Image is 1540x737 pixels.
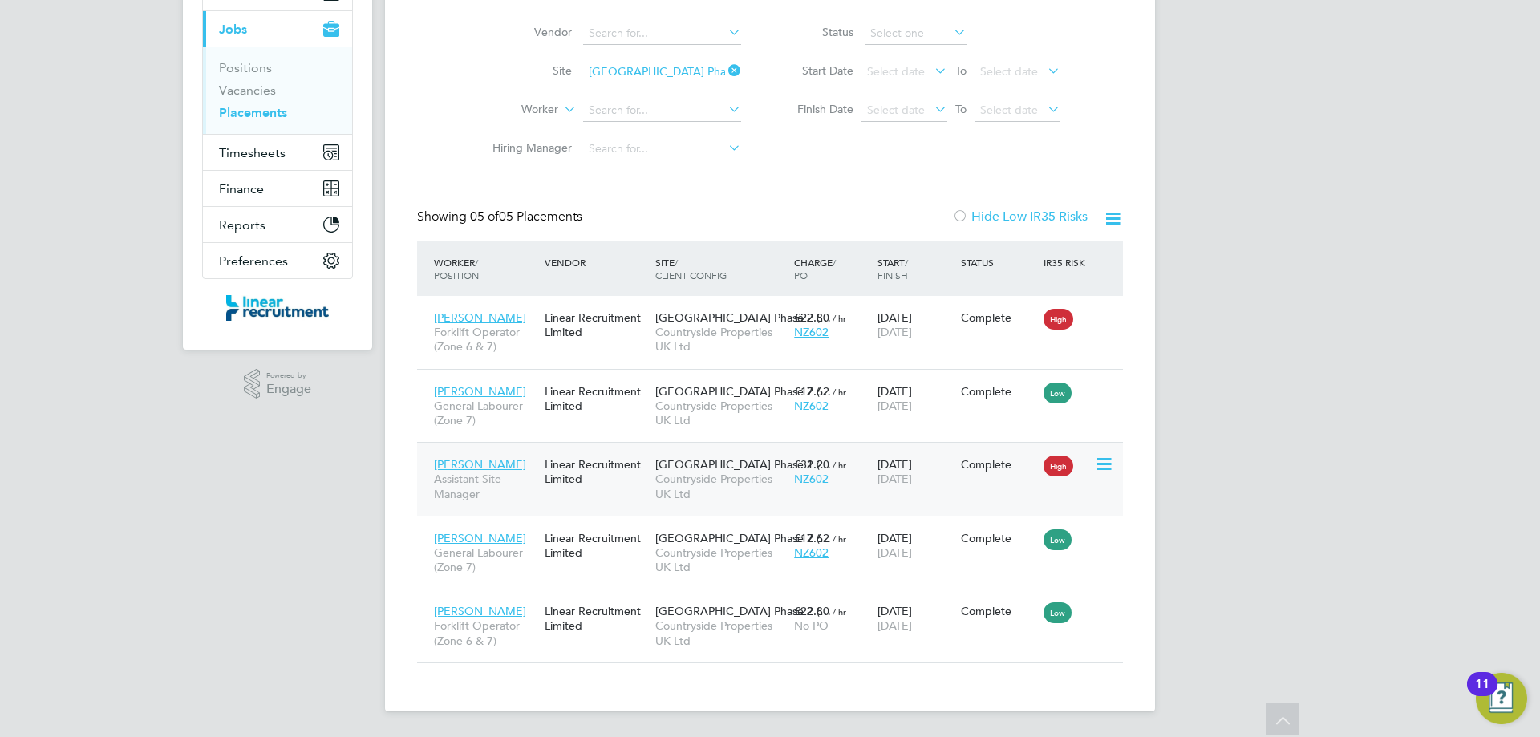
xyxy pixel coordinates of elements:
[430,375,1123,389] a: [PERSON_NAME]General Labourer (Zone 7)Linear Recruitment Limited[GEOGRAPHIC_DATA] Phase 2 (…Count...
[873,523,957,568] div: [DATE]
[466,102,558,118] label: Worker
[655,325,786,354] span: Countryside Properties UK Ltd
[219,145,286,160] span: Timesheets
[794,618,829,633] span: No PO
[794,384,829,399] span: £17.62
[781,63,853,78] label: Start Date
[434,325,537,354] span: Forklift Operator (Zone 6 & 7)
[865,22,967,45] input: Select one
[877,399,912,413] span: [DATE]
[980,103,1038,117] span: Select date
[961,531,1036,545] div: Complete
[980,64,1038,79] span: Select date
[781,102,853,116] label: Finish Date
[417,209,586,225] div: Showing
[1044,602,1072,623] span: Low
[203,47,352,134] div: Jobs
[867,103,925,117] span: Select date
[655,399,786,427] span: Countryside Properties UK Ltd
[961,604,1036,618] div: Complete
[470,209,582,225] span: 05 Placements
[950,99,971,119] span: To
[219,83,276,98] a: Vacancies
[1044,529,1072,550] span: Low
[873,248,957,290] div: Start
[434,472,537,500] span: Assistant Site Manager
[434,457,526,472] span: [PERSON_NAME]
[794,545,829,560] span: NZ602
[655,531,831,545] span: [GEOGRAPHIC_DATA] Phase 2 (…
[961,384,1036,399] div: Complete
[541,596,651,641] div: Linear Recruitment Limited
[1044,309,1073,330] span: High
[541,376,651,421] div: Linear Recruitment Limited
[219,22,247,37] span: Jobs
[952,209,1088,225] label: Hide Low IR35 Risks
[833,386,846,398] span: / hr
[203,135,352,170] button: Timesheets
[1044,456,1073,476] span: High
[266,369,311,383] span: Powered by
[226,295,329,321] img: linearrecruitment-logo-retina.png
[877,545,912,560] span: [DATE]
[655,604,831,618] span: [GEOGRAPHIC_DATA] Phase 2 (…
[1475,684,1489,705] div: 11
[655,472,786,500] span: Countryside Properties UK Ltd
[833,605,846,618] span: / hr
[219,105,287,120] a: Placements
[794,472,829,486] span: NZ602
[541,523,651,568] div: Linear Recruitment Limited
[877,618,912,633] span: [DATE]
[957,248,1040,277] div: Status
[873,302,957,347] div: [DATE]
[266,383,311,396] span: Engage
[961,457,1036,472] div: Complete
[434,399,537,427] span: General Labourer (Zone 7)
[655,457,831,472] span: [GEOGRAPHIC_DATA] Phase 2 (…
[950,60,971,81] span: To
[794,325,829,339] span: NZ602
[790,248,873,290] div: Charge
[794,531,829,545] span: £17.62
[833,312,846,324] span: / hr
[430,302,1123,315] a: [PERSON_NAME]Forklift Operator (Zone 6 & 7)Linear Recruitment Limited[GEOGRAPHIC_DATA] Phase 2 (…...
[794,604,829,618] span: £22.80
[541,449,651,494] div: Linear Recruitment Limited
[203,11,352,47] button: Jobs
[873,449,957,494] div: [DATE]
[873,596,957,641] div: [DATE]
[583,99,741,122] input: Search for...
[203,171,352,206] button: Finance
[219,217,265,233] span: Reports
[1044,383,1072,403] span: Low
[583,22,741,45] input: Search for...
[434,545,537,574] span: General Labourer (Zone 7)
[434,618,537,647] span: Forklift Operator (Zone 6 & 7)
[961,310,1036,325] div: Complete
[873,376,957,421] div: [DATE]
[583,138,741,160] input: Search for...
[794,310,829,325] span: £22.80
[430,248,541,290] div: Worker
[480,63,572,78] label: Site
[244,369,312,399] a: Powered byEngage
[434,256,479,281] span: / Position
[430,595,1123,609] a: [PERSON_NAME]Forklift Operator (Zone 6 & 7)Linear Recruitment Limited[GEOGRAPHIC_DATA] Phase 2 (…...
[1039,248,1095,277] div: IR35 Risk
[655,545,786,574] span: Countryside Properties UK Ltd
[470,209,499,225] span: 05 of
[219,181,264,196] span: Finance
[202,295,353,321] a: Go to home page
[877,325,912,339] span: [DATE]
[203,207,352,242] button: Reports
[1476,673,1527,724] button: Open Resource Center, 11 new notifications
[434,604,526,618] span: [PERSON_NAME]
[833,459,846,471] span: / hr
[583,61,741,83] input: Search for...
[655,618,786,647] span: Countryside Properties UK Ltd
[480,140,572,155] label: Hiring Manager
[434,384,526,399] span: [PERSON_NAME]
[430,448,1123,462] a: [PERSON_NAME]Assistant Site ManagerLinear Recruitment Limited[GEOGRAPHIC_DATA] Phase 2 (…Countrys...
[794,256,836,281] span: / PO
[430,522,1123,536] a: [PERSON_NAME]General Labourer (Zone 7)Linear Recruitment Limited[GEOGRAPHIC_DATA] Phase 2 (…Count...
